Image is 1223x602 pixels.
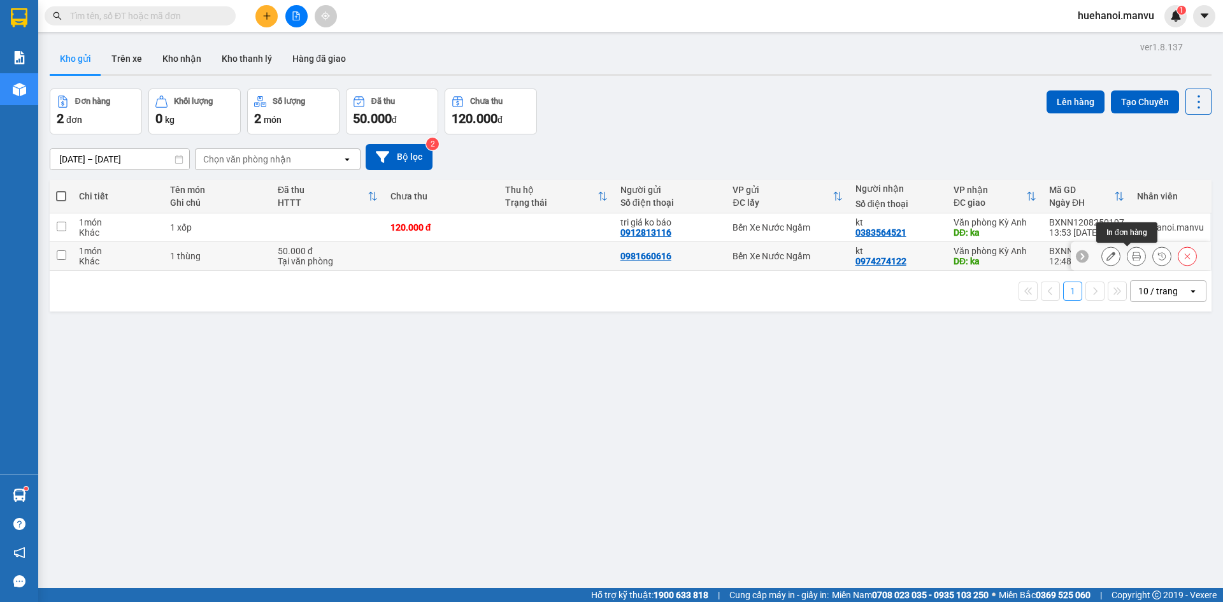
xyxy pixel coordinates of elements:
[285,5,308,27] button: file-add
[729,588,829,602] span: Cung cấp máy in - giấy in:
[1193,5,1215,27] button: caret-down
[292,11,301,20] span: file-add
[165,115,175,125] span: kg
[1170,10,1182,22] img: icon-new-feature
[79,256,157,266] div: Khác
[371,97,395,106] div: Đã thu
[1068,8,1164,24] span: huehanoi.manvu
[733,185,832,195] div: VP gửi
[1179,6,1184,15] span: 1
[170,197,265,208] div: Ghi chú
[954,197,1026,208] div: ĐC giao
[254,111,261,126] span: 2
[1049,246,1124,256] div: BXNN1208250196
[1049,227,1124,238] div: 13:53 [DATE]
[278,197,368,208] div: HTTT
[262,11,271,20] span: plus
[50,89,142,134] button: Đơn hàng2đơn
[505,185,597,195] div: Thu hộ
[497,115,503,125] span: đ
[999,588,1091,602] span: Miền Bắc
[75,97,110,106] div: Đơn hàng
[390,191,493,201] div: Chưa thu
[271,180,384,213] th: Toggle SortBy
[954,217,1036,227] div: Văn phòng Kỳ Anh
[79,246,157,256] div: 1 món
[353,111,392,126] span: 50.000
[1137,222,1204,233] div: huehanoi.manvu
[366,144,433,170] button: Bộ lọc
[1063,282,1082,301] button: 1
[855,183,941,194] div: Người nhận
[392,115,397,125] span: đ
[390,222,493,233] div: 120.000 đ
[470,97,503,106] div: Chưa thu
[70,9,220,23] input: Tìm tên, số ĐT hoặc mã đơn
[855,256,906,266] div: 0974274122
[832,588,989,602] span: Miền Nam
[954,227,1036,238] div: DĐ: ka
[79,191,157,201] div: Chi tiết
[24,487,28,491] sup: 1
[1049,217,1124,227] div: BXNN1208250197
[499,180,614,213] th: Toggle SortBy
[1043,180,1131,213] th: Toggle SortBy
[855,217,941,227] div: kt
[452,111,497,126] span: 120.000
[620,251,671,261] div: 0981660616
[1036,590,1091,600] strong: 0369 525 060
[273,97,305,106] div: Số lượng
[57,54,159,68] text: BXNN1208250197
[79,217,157,227] div: 1 món
[505,197,597,208] div: Trạng thái
[733,251,842,261] div: Bến Xe Nước Ngầm
[315,5,337,27] button: aim
[1111,90,1179,113] button: Tạo Chuyến
[591,588,708,602] span: Hỗ trợ kỹ thuật:
[1138,285,1178,297] div: 10 / trang
[346,89,438,134] button: Đã thu50.000đ
[1049,197,1114,208] div: Ngày ĐH
[13,489,26,502] img: warehouse-icon
[1152,591,1161,599] span: copyright
[1096,222,1157,243] div: In đơn hàng
[203,153,291,166] div: Chọn văn phòng nhận
[13,518,25,530] span: question-circle
[170,185,265,195] div: Tên món
[152,43,211,74] button: Kho nhận
[11,8,27,27] img: logo-vxr
[620,185,720,195] div: Người gửi
[278,185,368,195] div: Đã thu
[620,227,671,238] div: 0912813116
[255,5,278,27] button: plus
[247,89,340,134] button: Số lượng2món
[282,43,356,74] button: Hàng đã giao
[111,75,207,101] div: Nhận: Văn phòng Kỳ Anh
[726,180,848,213] th: Toggle SortBy
[872,590,989,600] strong: 0708 023 035 - 0935 103 250
[1049,256,1124,266] div: 12:48 [DATE]
[1137,191,1204,201] div: Nhân viên
[947,180,1043,213] th: Toggle SortBy
[718,588,720,602] span: |
[1140,40,1183,54] div: ver 1.8.137
[148,89,241,134] button: Khối lượng0kg
[1199,10,1210,22] span: caret-down
[50,149,189,169] input: Select a date range.
[174,97,213,106] div: Khối lượng
[445,89,537,134] button: Chưa thu120.000đ
[57,111,64,126] span: 2
[278,256,378,266] div: Tại văn phòng
[1100,588,1102,602] span: |
[992,592,996,598] span: ⚪️
[13,83,26,96] img: warehouse-icon
[1047,90,1105,113] button: Lên hàng
[733,222,842,233] div: Bến Xe Nước Ngầm
[1188,286,1198,296] svg: open
[101,43,152,74] button: Trên xe
[211,43,282,74] button: Kho thanh lý
[1101,247,1120,266] div: Sửa đơn hàng
[1049,185,1114,195] div: Mã GD
[10,75,105,101] div: Gửi: Bến Xe Nước Ngầm
[620,217,720,227] div: tri giá ko báo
